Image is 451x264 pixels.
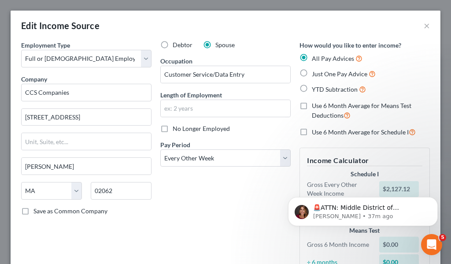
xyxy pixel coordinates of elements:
[22,158,151,175] input: Enter city...
[275,178,451,240] iframe: Intercom notifications message
[303,240,375,249] div: Gross 6 Month Income
[22,133,151,150] input: Unit, Suite, etc...
[161,100,290,117] input: ex: 2 years
[215,41,235,48] span: Spouse
[307,155,422,166] h5: Income Calculator
[312,55,354,62] span: All Pay Advices
[173,41,192,48] span: Debtor
[312,70,367,78] span: Just One Pay Advice
[421,234,442,255] iframe: Intercom live chat
[21,41,70,49] span: Employment Type
[439,234,446,241] span: 5
[21,84,152,101] input: Search company by name...
[160,56,192,66] label: Occupation
[299,41,401,50] label: How would you like to enter income?
[307,170,422,178] div: Schedule I
[173,125,230,132] span: No Longer Employed
[21,19,100,32] div: Edit Income Source
[160,90,222,100] label: Length of Employment
[161,66,290,83] input: --
[312,128,409,136] span: Use 6 Month Average for Schedule I
[424,20,430,31] button: ×
[22,109,151,126] input: Enter address...
[21,75,47,83] span: Company
[160,141,190,149] span: Pay Period
[312,102,411,119] span: Use 6 Month Average for Means Test Deductions
[91,182,152,200] input: Enter zip...
[33,207,107,215] span: Save as Common Company
[379,237,418,253] div: $0.00
[312,86,358,93] span: YTD Subtraction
